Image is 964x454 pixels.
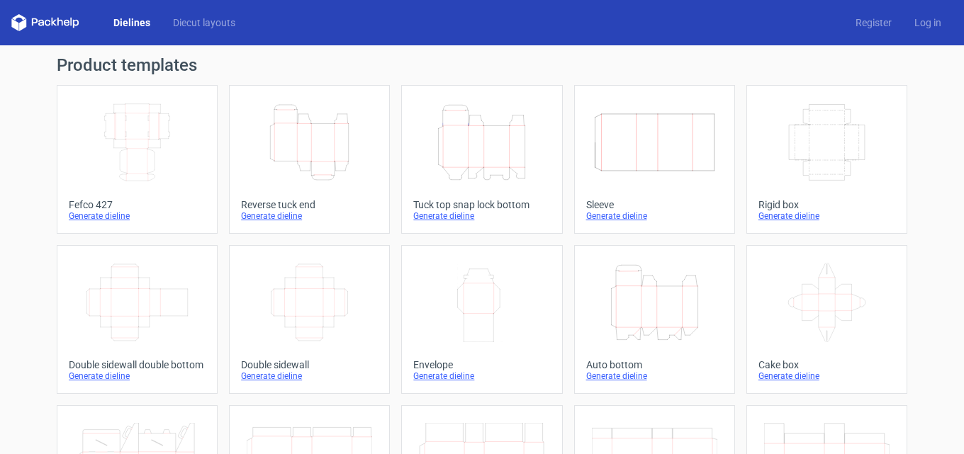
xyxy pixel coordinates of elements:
a: Double sidewall double bottomGenerate dieline [57,245,218,394]
div: Envelope [413,359,550,370]
div: Generate dieline [69,210,206,222]
div: Generate dieline [758,370,895,382]
div: Tuck top snap lock bottom [413,199,550,210]
div: Generate dieline [586,370,723,382]
a: SleeveGenerate dieline [574,85,735,234]
div: Generate dieline [241,210,378,222]
a: Dielines [102,16,162,30]
div: Generate dieline [586,210,723,222]
a: Diecut layouts [162,16,247,30]
a: Log in [903,16,953,30]
div: Generate dieline [69,370,206,382]
div: Generate dieline [241,370,378,382]
a: Tuck top snap lock bottomGenerate dieline [401,85,562,234]
div: Rigid box [758,199,895,210]
a: Double sidewallGenerate dieline [229,245,390,394]
h1: Product templates [57,57,907,74]
div: Sleeve [586,199,723,210]
a: Auto bottomGenerate dieline [574,245,735,394]
a: Cake boxGenerate dieline [746,245,907,394]
div: Cake box [758,359,895,370]
a: EnvelopeGenerate dieline [401,245,562,394]
div: Generate dieline [413,210,550,222]
div: Double sidewall double bottom [69,359,206,370]
a: Fefco 427Generate dieline [57,85,218,234]
div: Generate dieline [413,370,550,382]
div: Reverse tuck end [241,199,378,210]
a: Register [844,16,903,30]
a: Reverse tuck endGenerate dieline [229,85,390,234]
div: Double sidewall [241,359,378,370]
div: Fefco 427 [69,199,206,210]
div: Generate dieline [758,210,895,222]
div: Auto bottom [586,359,723,370]
a: Rigid boxGenerate dieline [746,85,907,234]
